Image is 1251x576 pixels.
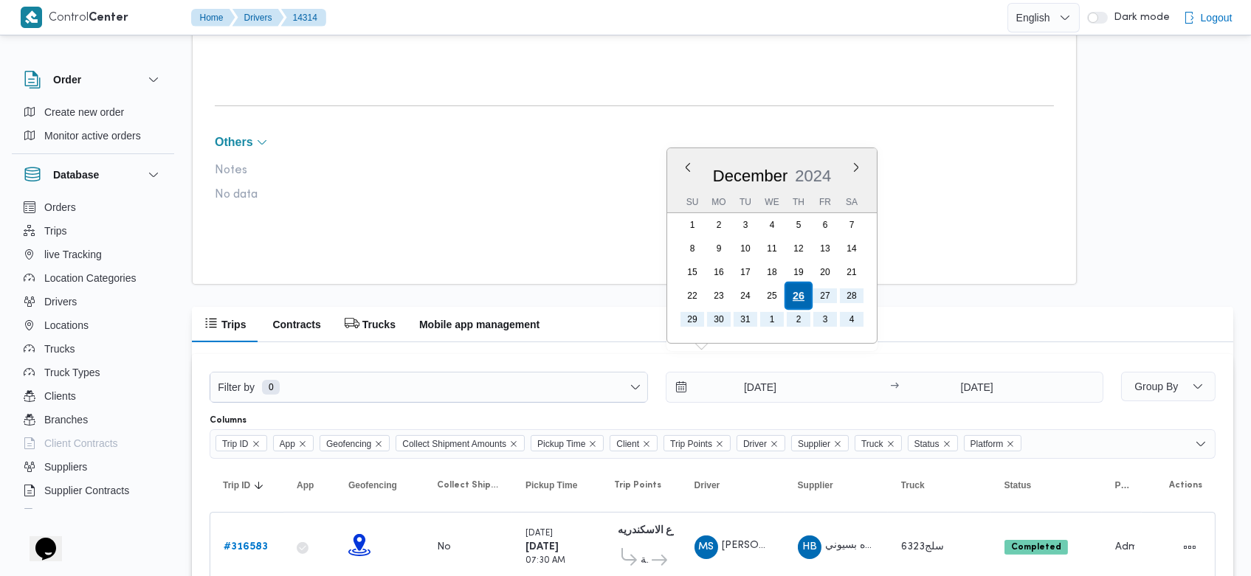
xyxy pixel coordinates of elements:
div: day-17 [734,260,757,284]
div: day-6 [813,213,837,237]
span: Actions [1169,479,1202,491]
span: Trip ID; Sorted in descending order [223,479,250,491]
button: Geofencing [342,473,416,497]
button: Create new order [18,100,168,124]
div: day-25 [760,284,784,308]
span: App [297,479,314,491]
div: day-3 [813,308,837,331]
button: Open list of options [1195,438,1207,450]
div: day-10 [734,237,757,260]
button: Remove Supplier from selection in this group [833,440,842,448]
button: Remove Trip ID from selection in this group [252,440,261,448]
button: Monitor active orders [18,124,168,148]
div: day-26 [784,282,812,310]
span: Dark mode [1108,12,1170,24]
span: No data [215,188,399,201]
div: day-4 [840,308,864,331]
button: Remove Driver from selection in this group [770,440,779,448]
span: Platform [1115,479,1128,491]
div: Su [680,192,704,212]
label: Columns [210,414,247,426]
span: Supplier [798,436,830,452]
button: Others [215,136,1054,148]
small: [DATE] [525,530,553,538]
button: Drivers [232,9,284,27]
h2: Contracts [272,316,320,333]
button: Actions [1178,535,1202,559]
button: Branches [18,408,168,431]
span: Geofencing [326,436,371,452]
div: day-29 [680,308,704,331]
span: Pickup Time [525,479,577,491]
span: Client Contracts [44,434,118,452]
div: day-28 [840,284,864,308]
button: App [291,473,328,497]
div: We [760,192,784,212]
div: day-4 [760,213,784,237]
span: HB [802,535,817,559]
span: Status [908,435,958,451]
h3: Order [53,71,81,89]
span: Truck [861,436,883,452]
div: Tu [734,192,757,212]
span: Geofencing [320,435,390,451]
span: Status [914,436,940,452]
span: Trip Points [664,435,731,451]
span: Supplier [798,479,833,491]
div: day-5 [787,213,810,237]
img: X8yXhbKr1z7QwAAAABJRU5ErkJggg== [21,7,42,28]
b: Completed [1011,543,1061,552]
span: Trip ID [222,436,249,452]
button: Driver [689,473,777,497]
span: Completed [1004,540,1068,555]
span: Platform [971,436,1004,452]
span: MS [698,535,714,559]
button: live Tracking [18,243,168,266]
span: Orders [44,198,76,216]
span: Trip Points [614,479,661,491]
button: Remove Client from selection in this group [642,440,651,448]
button: Database [24,166,162,184]
iframe: chat widget [15,517,62,561]
div: month-2024-12 [679,213,865,331]
button: Suppliers [18,455,168,479]
button: Home [191,9,235,27]
span: Location Categories [44,269,137,287]
div: day-3 [734,213,757,237]
span: سلج6323 [901,542,944,552]
button: Remove Collect Shipment Amounts from selection in this group [509,440,518,448]
div: day-15 [680,260,704,284]
a: #316583 [224,538,268,556]
div: Th [787,192,810,212]
span: 2024 [795,167,831,185]
div: day-21 [840,260,864,284]
span: Truck Types [44,364,100,381]
span: Supplier [791,435,849,451]
button: Location Categories [18,266,168,290]
div: day-1 [760,308,784,331]
div: Fr [813,192,837,212]
span: Truck [855,435,902,451]
span: Geofencing [348,479,397,491]
b: # 316583 [224,542,268,552]
button: Remove Platform from selection in this group [1006,440,1015,448]
b: دانون فرع الاسكندريه [618,526,708,535]
span: Pickup Time [531,435,604,451]
small: 07:30 AM [525,557,565,565]
button: Platform [1109,473,1134,497]
span: Trip ID [216,435,267,451]
button: Order [24,71,162,89]
span: Status [1004,479,1032,491]
div: Order [12,100,174,153]
button: Trips [18,219,168,243]
span: Client [610,435,658,451]
span: Supplier Contracts [44,482,129,499]
button: Next month [850,162,862,173]
div: Database [12,195,174,515]
b: [DATE] [525,542,559,552]
div: day-14 [840,237,864,260]
div: Button. Open the year selector. 2024 is currently selected. [794,166,832,186]
span: Logout [1201,9,1233,27]
button: Truck Types [18,361,168,384]
span: Branches [44,411,88,428]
